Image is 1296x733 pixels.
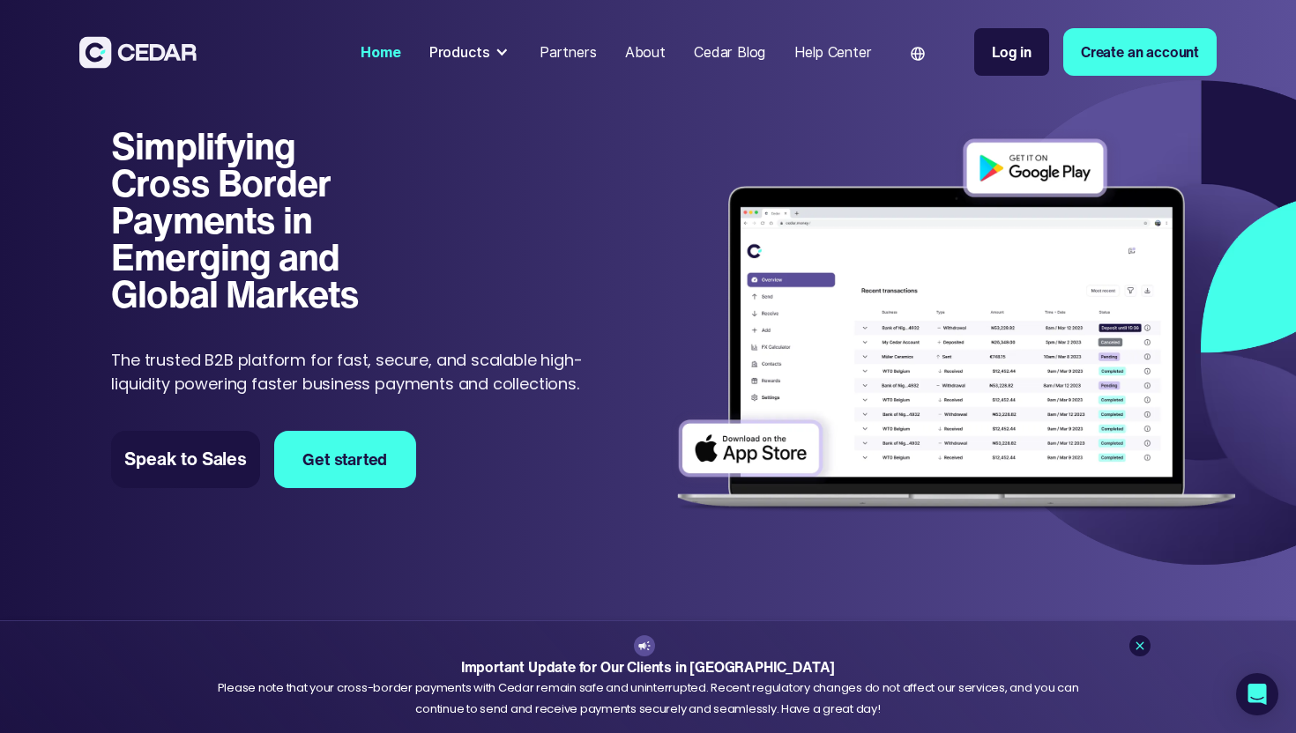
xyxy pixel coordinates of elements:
div: Help Center [794,41,872,63]
img: world icon [911,47,925,61]
div: Partners [540,41,597,63]
a: Help Center [787,33,879,71]
div: Home [361,41,400,63]
a: Log in [974,28,1049,76]
a: Partners [533,33,604,71]
div: About [625,41,666,63]
a: About [618,33,673,71]
p: The trusted B2B platform for fast, secure, and scalable high-liquidity powering faster business p... [111,348,593,396]
a: Cedar Blog [687,33,772,71]
div: Products [429,41,490,63]
div: Products [422,34,518,70]
img: Dashboard of transactions [665,128,1249,525]
h1: Simplifying Cross Border Payments in Emerging and Global Markets [111,128,400,313]
a: Home [354,33,407,71]
div: Open Intercom Messenger [1236,673,1278,715]
a: Speak to Sales [111,431,260,488]
div: Cedar Blog [694,41,765,63]
a: Create an account [1063,28,1217,76]
a: Get started [274,431,416,488]
div: Log in [992,41,1032,63]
